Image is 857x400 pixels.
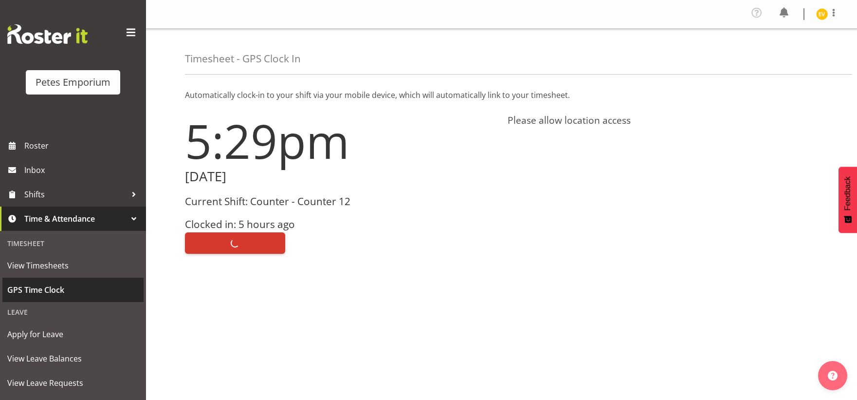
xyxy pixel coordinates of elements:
h3: Current Shift: Counter - Counter 12 [185,196,496,207]
a: Apply for Leave [2,322,144,346]
span: Time & Attendance [24,211,127,226]
span: View Leave Requests [7,376,139,390]
h2: [DATE] [185,169,496,184]
a: View Leave Balances [2,346,144,371]
p: Automatically clock-in to your shift via your mobile device, which will automatically link to you... [185,89,818,101]
span: Apply for Leave [7,327,139,342]
h3: Clocked in: 5 hours ago [185,219,496,230]
img: Rosterit website logo [7,24,88,44]
a: View Timesheets [2,253,144,278]
button: Feedback - Show survey [839,167,857,233]
span: Feedback [843,176,852,210]
h4: Timesheet - GPS Clock In [185,53,301,64]
h4: Please allow location access [508,114,819,126]
span: GPS Time Clock [7,283,139,297]
div: Petes Emporium [36,75,110,90]
div: Leave [2,302,144,322]
h1: 5:29pm [185,114,496,167]
a: View Leave Requests [2,371,144,395]
img: eva-vailini10223.jpg [816,8,828,20]
div: Timesheet [2,233,144,253]
img: help-xxl-2.png [828,371,838,381]
a: GPS Time Clock [2,278,144,302]
span: Shifts [24,187,127,202]
span: Roster [24,138,141,153]
span: View Timesheets [7,258,139,273]
span: View Leave Balances [7,351,139,366]
span: Inbox [24,163,141,177]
